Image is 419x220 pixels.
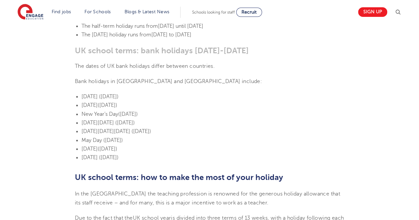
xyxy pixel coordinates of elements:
[75,63,215,69] span: The dates of UK bank holidays differ between countries.
[158,23,203,29] span: [DATE] until [DATE]
[75,191,340,205] span: In the [GEOGRAPHIC_DATA] the teaching profession is renowned for the generous holiday allowance t...
[98,102,117,108] span: ([DATE])
[192,10,235,15] span: Schools looking for staff
[151,32,191,38] span: [DATE] to [DATE]
[81,32,151,38] span: The [DATE] holiday runs from
[81,137,123,143] span: May Day ([DATE])
[236,8,262,17] a: Recruit
[75,78,262,84] span: Bank holidays in [GEOGRAPHIC_DATA] and [GEOGRAPHIC_DATA] include:
[81,154,119,160] span: [DATE] ([DATE])
[125,9,170,14] a: Blogs & Latest News
[81,102,98,108] span: [DATE]
[18,4,43,21] img: Engage Education
[75,46,249,55] span: UK school terms: bank holidays [DATE]-[DATE]
[241,10,257,15] span: Recruit
[75,173,283,182] span: UK school terms: how to make the most of your holiday
[99,94,119,100] span: ([DATE])
[98,146,117,152] span: ([DATE])
[81,146,98,152] span: [DATE]
[52,9,71,14] a: Find jobs
[81,111,118,117] span: New Year’s Day
[118,111,138,117] span: ([DATE])
[81,94,98,100] span: [DATE]
[81,23,158,29] span: The half-term holiday runs from
[81,128,151,134] span: [DATE][DATE][DATE] ([DATE])
[81,120,135,126] span: [DATE][DATE] ([DATE])
[84,9,111,14] a: For Schools
[358,7,387,17] a: Sign up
